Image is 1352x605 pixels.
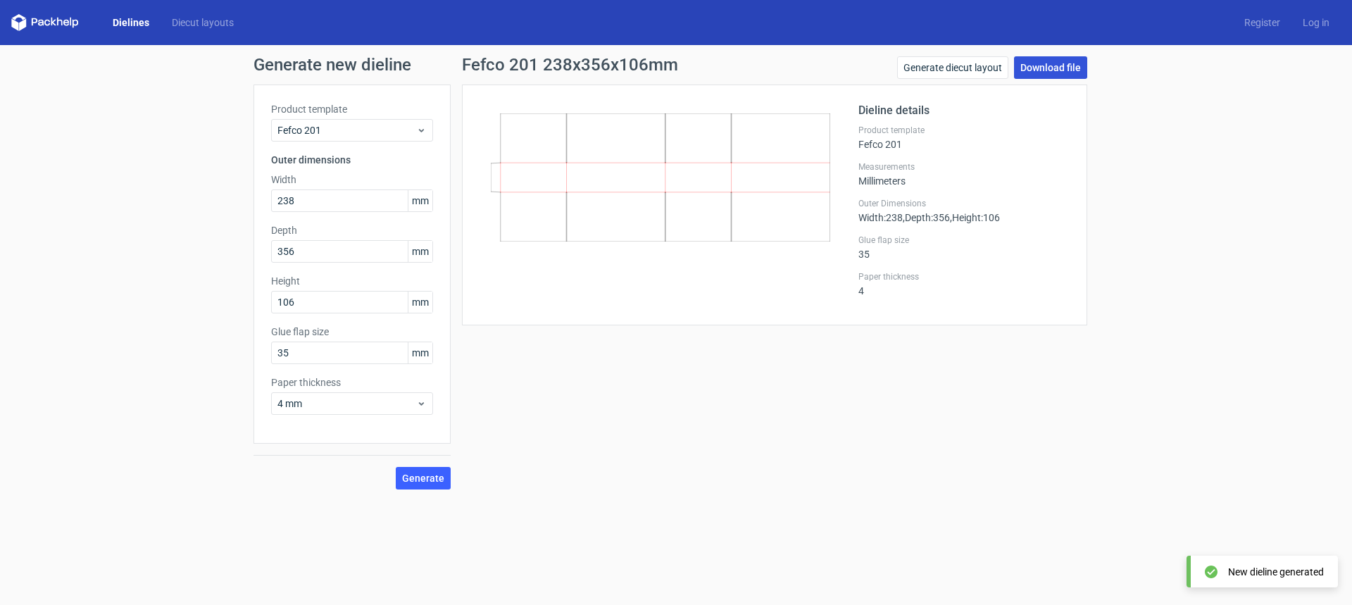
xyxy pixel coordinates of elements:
[271,223,433,237] label: Depth
[408,190,432,211] span: mm
[1014,56,1087,79] a: Download file
[950,212,1000,223] span: , Height : 106
[858,271,1070,282] label: Paper thickness
[1291,15,1341,30] a: Log in
[903,212,950,223] span: , Depth : 356
[408,342,432,363] span: mm
[858,125,1070,136] label: Product template
[858,198,1070,209] label: Outer Dimensions
[161,15,245,30] a: Diecut layouts
[271,153,433,167] h3: Outer dimensions
[858,235,1070,260] div: 35
[858,125,1070,150] div: Fefco 201
[396,467,451,489] button: Generate
[858,161,1070,173] label: Measurements
[254,56,1098,73] h1: Generate new dieline
[277,397,416,411] span: 4 mm
[277,123,416,137] span: Fefco 201
[271,274,433,288] label: Height
[858,161,1070,187] div: Millimeters
[408,292,432,313] span: mm
[858,102,1070,119] h2: Dieline details
[271,375,433,389] label: Paper thickness
[858,212,903,223] span: Width : 238
[1233,15,1291,30] a: Register
[858,271,1070,297] div: 4
[1228,565,1324,579] div: New dieline generated
[101,15,161,30] a: Dielines
[462,56,678,73] h1: Fefco 201 238x356x106mm
[271,325,433,339] label: Glue flap size
[271,102,433,116] label: Product template
[897,56,1008,79] a: Generate diecut layout
[271,173,433,187] label: Width
[408,241,432,262] span: mm
[402,473,444,483] span: Generate
[858,235,1070,246] label: Glue flap size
